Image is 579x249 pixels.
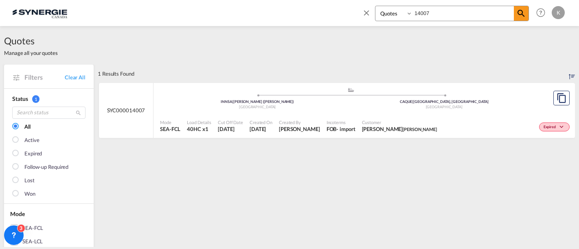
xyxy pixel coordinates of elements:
[327,125,337,133] div: FOB
[12,95,28,102] span: Status
[558,125,568,129] md-icon: icon-chevron-down
[514,6,529,21] span: icon-magnify
[218,119,243,125] span: Cut Off Date
[218,125,243,133] span: 12 Aug 2025
[362,119,437,125] span: Customer
[107,107,145,114] span: SYC000014007
[534,6,552,20] div: Help
[362,8,371,17] md-icon: icon-close
[412,99,413,104] span: |
[239,105,276,109] span: [GEOGRAPHIC_DATA]
[403,127,437,132] span: [PERSON_NAME]
[160,119,180,125] span: Mode
[539,122,570,131] div: Change Status Here
[250,125,272,133] span: 12 Aug 2025
[412,6,514,20] input: Enter Quotation Number
[98,65,134,83] div: 1 Results Found
[187,119,211,125] span: Load Details
[22,224,43,232] div: SEA-FCL
[22,238,43,246] div: SEA-LCL
[534,6,548,20] span: Help
[279,119,320,125] span: Created By
[279,125,320,133] span: Karen Mercier
[24,190,35,198] div: Won
[327,119,355,125] span: Incoterms
[569,65,575,83] div: Sort by: Created On
[24,123,31,131] div: All
[250,119,272,125] span: Created On
[187,125,211,133] span: 40HC x 1
[24,177,35,185] div: Lost
[362,125,437,133] span: David Paquet tilton
[327,125,355,133] div: FOB import
[426,105,463,109] span: [GEOGRAPHIC_DATA]
[221,99,294,104] span: INNSA [PERSON_NAME] ([PERSON_NAME])
[516,9,526,18] md-icon: icon-magnify
[99,83,575,138] div: SYC000014007 assets/icons/custom/ship-fill.svgassets/icons/custom/roll-o-plane.svgOriginJawaharla...
[32,95,39,103] span: 1
[10,224,88,232] md-checkbox: SEA-FCL
[24,136,39,144] div: Active
[12,4,67,22] img: 1f56c880d42311ef80fc7dca854c8e59.png
[24,150,42,158] div: Expired
[160,125,180,133] span: SEA-FCL
[75,110,81,116] md-icon: icon-magnify
[232,99,233,104] span: |
[4,34,58,47] span: Quotes
[10,238,88,246] md-checkbox: SEA-LCL
[552,6,565,19] div: K
[553,91,570,105] button: Copy Quote
[12,95,86,103] div: Status 1
[557,93,566,103] md-icon: assets/icons/custom/copyQuote.svg
[24,163,68,171] div: Follow-up Required
[12,107,86,119] input: Search status
[544,124,558,130] span: Expired
[336,125,355,133] div: - import
[346,88,356,92] md-icon: assets/icons/custom/ship-fill.svg
[24,73,65,82] span: Filters
[362,6,375,25] span: icon-close
[10,210,25,217] span: Mode
[65,74,86,81] a: Clear All
[4,49,58,57] span: Manage all your quotes
[400,99,489,104] span: CAQUE [GEOGRAPHIC_DATA], [GEOGRAPHIC_DATA]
